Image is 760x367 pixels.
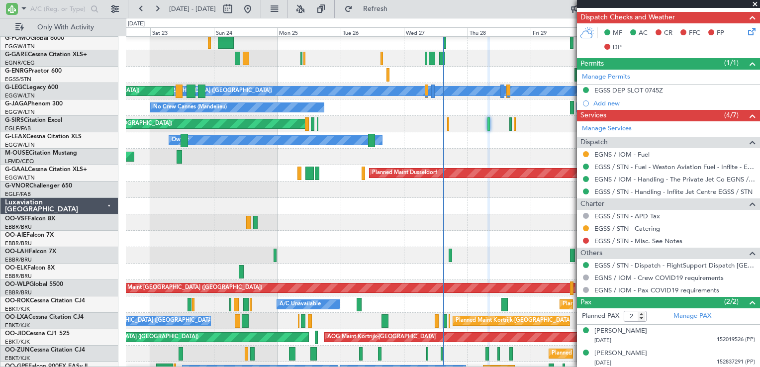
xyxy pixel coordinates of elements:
span: G-LEGC [5,85,26,91]
a: OO-JIDCessna CJ1 525 [5,331,70,337]
div: Tue 26 [341,27,404,36]
a: OO-LXACessna Citation CJ4 [5,314,84,320]
div: Fri 29 [531,27,594,36]
a: EGGW/LTN [5,43,35,50]
a: G-LEGCLegacy 600 [5,85,58,91]
span: G-GAAL [5,167,28,173]
span: OO-LXA [5,314,28,320]
div: [DATE] [128,20,145,28]
span: MF [613,28,622,38]
a: EBKT/KJK [5,322,30,329]
div: Mon 25 [277,27,340,36]
span: Charter [580,198,604,210]
a: EGNS / IOM - Fuel [594,150,650,159]
a: EGGW/LTN [5,174,35,182]
a: EGSS / STN - Catering [594,224,660,233]
a: LFMD/CEQ [5,158,34,165]
div: [PERSON_NAME] [594,349,647,359]
div: EGSS DEP SLOT 0745Z [594,86,663,94]
a: EGSS / STN - Dispatch - FlightSupport Dispatch [GEOGRAPHIC_DATA] [594,261,755,270]
div: A/C Unavailable [280,297,321,312]
a: EBBR/BRU [5,240,32,247]
span: Permits [580,58,604,70]
div: Wed 27 [404,27,467,36]
div: Planned Maint Kortrijk-[GEOGRAPHIC_DATA] [563,297,678,312]
a: Manage Services [582,124,632,134]
a: EGSS / STN - Handling - Inflite Jet Centre EGSS / STN [594,187,753,196]
a: EGNR/CEG [5,59,35,67]
a: M-OUSECitation Mustang [5,150,77,156]
a: EGNS / IOM - Pax COVID19 requirements [594,286,719,294]
div: Planned Maint Kortrijk-[GEOGRAPHIC_DATA] [456,313,571,328]
div: Add new [593,99,755,107]
span: G-VNOR [5,183,29,189]
div: Planned Maint [GEOGRAPHIC_DATA] ([GEOGRAPHIC_DATA]) [105,280,262,295]
span: (1/1) [724,58,739,68]
a: EGSS/STN [5,76,31,83]
label: Planned PAX [582,311,619,321]
a: G-GARECessna Citation XLS+ [5,52,87,58]
div: Sun 24 [214,27,277,36]
a: EGNS / IOM - Handling - The Private Jet Co EGNS / IOM [594,175,755,183]
span: Others [580,248,602,259]
a: G-SIRSCitation Excel [5,117,62,123]
a: EGSS / STN - Fuel - Weston Aviation Fuel - Inflite - EGSS / STN [594,163,755,171]
a: G-FOMOGlobal 6000 [5,35,64,41]
a: EGSS / STN - Misc. See Notes [594,237,682,245]
span: M-OUSE [5,150,29,156]
a: OO-ZUNCessna Citation CJ4 [5,347,85,353]
span: OO-WLP [5,281,29,287]
span: AC [639,28,648,38]
div: Sat 23 [150,27,213,36]
a: EBBR/BRU [5,256,32,264]
span: G-GARE [5,52,28,58]
div: Owner [172,133,189,148]
a: EGLF/FAB [5,125,31,132]
div: No Crew Cannes (Mandelieu) [153,100,227,115]
a: OO-WLPGlobal 5500 [5,281,63,287]
a: G-GAALCessna Citation XLS+ [5,167,87,173]
input: A/C (Reg. or Type) [30,1,88,16]
span: OO-AIE [5,232,26,238]
a: OO-AIEFalcon 7X [5,232,54,238]
span: FP [717,28,724,38]
a: G-VNORChallenger 650 [5,183,72,189]
div: A/C Unavailable [GEOGRAPHIC_DATA] ([GEOGRAPHIC_DATA] National) [53,313,238,328]
a: G-ENRGPraetor 600 [5,68,62,74]
a: EGLF/FAB [5,190,31,198]
a: EBKT/KJK [5,355,30,362]
span: G-FOMO [5,35,30,41]
div: Thu 28 [468,27,531,36]
span: OO-VSF [5,216,28,222]
div: Planned Maint Dusseldorf [372,166,437,181]
a: EGNS / IOM - Crew COVID19 requirements [594,274,724,282]
a: EGSS / STN - APD Tax [594,212,660,220]
span: CR [664,28,672,38]
a: OO-ROKCessna Citation CJ4 [5,298,85,304]
div: [PERSON_NAME] [594,326,647,336]
span: DP [613,43,622,53]
span: OO-LAH [5,249,29,255]
span: Dispatch Checks and Weather [580,12,675,23]
a: Manage Permits [582,72,630,82]
a: EGGW/LTN [5,141,35,149]
span: OO-JID [5,331,26,337]
span: OO-ZUN [5,347,30,353]
span: [DATE] [594,359,611,367]
span: OO-ROK [5,298,30,304]
div: Planned Maint Kortrijk-[GEOGRAPHIC_DATA] [552,346,667,361]
a: G-LEAXCessna Citation XLS [5,134,82,140]
a: OO-ELKFalcon 8X [5,265,55,271]
span: 152019526 (PP) [717,336,755,344]
a: OO-VSFFalcon 8X [5,216,55,222]
span: Dispatch [580,137,608,148]
span: (4/7) [724,110,739,120]
span: [DATE] - [DATE] [169,4,216,13]
span: (2/2) [724,296,739,307]
a: EBKT/KJK [5,305,30,313]
span: G-JAGA [5,101,28,107]
div: AOG Maint Kortrijk-[GEOGRAPHIC_DATA] [327,330,436,345]
span: Pax [580,297,591,308]
span: [DATE] [594,337,611,344]
span: Services [580,110,606,121]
